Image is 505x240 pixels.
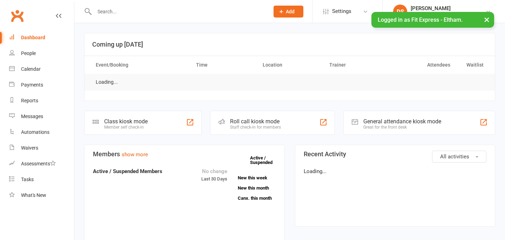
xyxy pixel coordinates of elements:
a: show more [122,151,148,158]
a: Reports [9,93,74,109]
h3: Coming up [DATE] [92,41,487,48]
a: Payments [9,77,74,93]
div: [PERSON_NAME] [411,5,485,12]
span: Add [286,9,295,14]
div: Member self check-in [104,125,148,130]
h3: Members [93,151,276,158]
th: Time [190,56,256,74]
div: Payments [21,82,43,88]
td: Loading... [89,74,124,90]
div: Dashboard [21,35,45,40]
div: No change [201,167,227,176]
div: Class kiosk mode [104,118,148,125]
div: Messages [21,114,43,119]
span: All activities [440,153,469,160]
div: Great for the front desk [363,125,441,130]
div: Calendar [21,66,41,72]
div: People [21,50,36,56]
a: Automations [9,124,74,140]
p: Loading... [304,167,486,176]
th: Event/Booking [89,56,190,74]
a: Calendar [9,61,74,77]
th: Attendees [390,56,456,74]
a: People [9,46,74,61]
a: Active / Suspended [250,150,281,170]
div: Waivers [21,145,38,151]
span: Logged in as Fit Express - Eltham. [378,16,463,23]
div: Reports [21,98,38,103]
span: Settings [332,4,351,19]
button: × [480,12,493,27]
div: Roll call kiosk mode [230,118,281,125]
strong: Active / Suspended Members [93,168,162,174]
a: Waivers [9,140,74,156]
a: What's New [9,187,74,203]
div: What's New [21,192,46,198]
a: Dashboard [9,30,74,46]
th: Trainer [323,56,390,74]
div: General attendance kiosk mode [363,118,441,125]
a: Tasks [9,172,74,187]
div: DS [393,5,407,19]
th: Waitlist [457,56,490,74]
button: All activities [432,151,486,163]
div: Automations [21,129,49,135]
a: New this month [238,186,276,190]
h3: Recent Activity [304,151,486,158]
div: Tasks [21,177,34,182]
a: Clubworx [8,7,26,25]
input: Search... [92,7,264,16]
button: Add [274,6,303,18]
a: New this week [238,176,276,180]
a: Assessments [9,156,74,172]
a: Canx. this month [238,196,276,200]
a: Messages [9,109,74,124]
div: Staff check-in for members [230,125,281,130]
div: Assessments [21,161,56,166]
th: Location [256,56,323,74]
div: Fit Express - [GEOGRAPHIC_DATA] [411,12,485,18]
div: Last 30 Days [201,167,227,183]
